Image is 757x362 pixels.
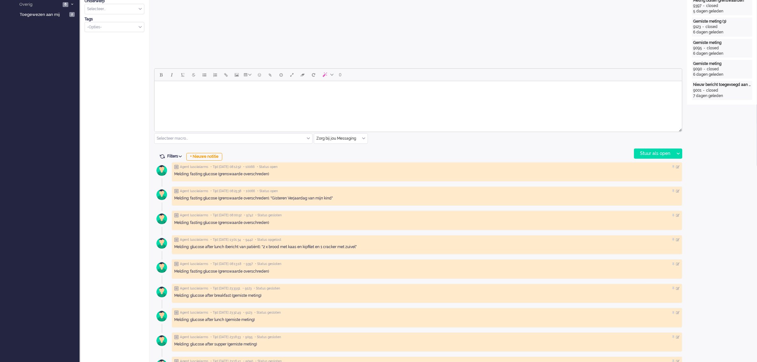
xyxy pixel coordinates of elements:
img: ic_note_grey.svg [174,310,179,315]
div: Melding: fasting glucose (grenswaarde overschreden) [174,220,680,226]
span: • 9442 [243,238,253,242]
button: Italic [167,69,177,80]
div: Melding: fasting glucose (grenswaarde overschreden) [174,171,680,177]
span: Agent lusciialarms [180,189,208,193]
button: 0 [336,69,344,80]
span: Agent lusciialarms [180,262,208,266]
span: • Tijd [DATE] 08:00:52 [210,213,242,218]
div: Gemiste meting (3) [693,19,751,24]
button: Numbered list [210,69,221,80]
img: avatar [154,308,170,324]
img: ic_note_grey.svg [174,262,179,266]
div: Nieuw bericht toegevoegd aan gesprek [693,82,751,87]
button: Reset content [308,69,319,80]
iframe: Rich Text Area [155,81,682,126]
span: • Status gesloten [254,310,281,315]
a: Toegewezen aan mij 2 [18,11,79,18]
img: avatar [154,187,170,203]
div: - [701,3,706,9]
img: ic_note_grey.svg [174,189,179,193]
div: 6 dagen geleden [693,51,751,56]
button: Bold [156,69,167,80]
span: Overig [18,2,61,8]
img: ic_note_grey.svg [174,335,179,339]
button: Add attachment [265,69,276,80]
img: avatar [154,163,170,178]
img: avatar [154,211,170,227]
div: 9123 [693,24,701,30]
span: • Status open [257,189,278,193]
span: • Tijd [DATE] 08:13:18 [210,262,241,266]
div: 7 dagen geleden [693,93,751,99]
span: • Tijd [DATE] 08:12:52 [210,165,241,169]
span: • Status gesloten [255,335,281,339]
img: ic_note_grey.svg [174,165,179,169]
img: avatar [154,333,170,349]
div: - [702,45,707,51]
span: Agent lusciialarms [180,238,208,242]
div: closed [706,3,718,9]
img: avatar [154,284,170,300]
div: Tags [85,17,144,22]
button: Emoticons [254,69,265,80]
div: 5 dagen geleden [693,9,751,14]
div: closed [707,45,719,51]
div: - [702,66,707,72]
div: - [701,88,706,93]
div: + Nieuwe notitie [186,153,222,161]
div: Melding: glucose after lunch (gemiste meting) [174,317,680,323]
div: 6 dagen geleden [693,72,751,77]
span: • 10066 [244,189,255,193]
span: 0 [339,72,341,77]
span: • Status open [257,165,278,169]
span: • Status opgelost [255,238,281,242]
span: • Tijd [DATE] 08:25:38 [210,189,241,193]
button: Fullscreen [286,69,297,80]
img: avatar [154,260,170,275]
button: Insert/edit link [221,69,231,80]
div: Resize [677,126,682,132]
button: Clear formatting [297,69,308,80]
span: • Status gesloten [255,213,282,218]
span: • Tijd [DATE] 23:33:51 [210,286,240,291]
span: • 10066 [243,165,255,169]
span: • Tijd [DATE] 23:18:53 [210,335,241,339]
img: ic_note_grey.svg [174,238,179,242]
button: Bullet list [199,69,210,80]
button: AI [319,69,336,80]
span: 2 [69,12,75,17]
span: Agent lusciialarms [180,165,208,169]
div: 9001 [693,88,701,93]
span: • 9123 [243,310,252,315]
button: Strikethrough [188,69,199,80]
img: ic_note_grey.svg [174,213,179,218]
span: 6 [63,2,68,7]
span: • Tijd [DATE] 13:01:34 [210,238,241,242]
span: • 9742 [244,213,253,218]
div: Melding: fasting glucose (grenswaarde overschreden) [174,269,680,274]
div: Melding: fasting glucose (grenswaarde overschreden). "Gisteren Verjaardag van mijn kind" [174,196,680,201]
div: 9095 [693,45,702,51]
div: - [701,24,705,30]
span: Agent lusciialarms [180,310,208,315]
div: closed [706,88,718,93]
div: Gemiste meting [693,40,751,45]
button: Delay message [276,69,286,80]
span: • 9095 [243,335,252,339]
div: 9397 [693,3,701,9]
button: Underline [177,69,188,80]
div: Melding: glucose after lunch (bericht van patiënt). "2 x brood met kaas en kipfilet en 1 cracker ... [174,244,680,250]
div: closed [707,66,719,72]
div: 6 dagen geleden [693,30,751,35]
div: Stuur als open [634,149,674,158]
div: closed [705,24,718,30]
span: • Status gesloten [255,262,281,266]
span: • 9123 [243,286,251,291]
button: Table [242,69,254,80]
div: Select Tags [85,22,144,32]
span: • 9397 [244,262,253,266]
span: Agent lusciialarms [180,335,208,339]
div: Melding: glucose after supper (gemiste meting) [174,342,680,347]
span: • Tijd [DATE] 23:32:49 [210,310,241,315]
